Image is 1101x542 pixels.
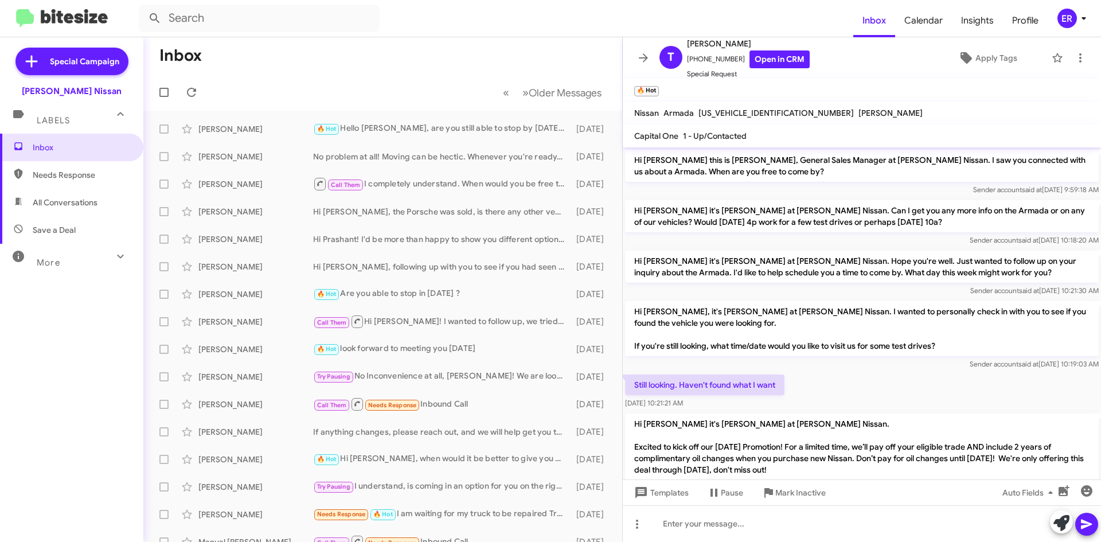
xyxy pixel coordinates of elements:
div: [DATE] [571,178,613,190]
div: [PERSON_NAME] [198,288,313,300]
span: said at [1018,236,1038,244]
a: Insights [952,4,1003,37]
span: Labels [37,115,70,126]
div: [DATE] [571,261,613,272]
div: Hi [PERSON_NAME], when would it be better to give you a call? [313,453,571,466]
div: [DATE] [571,344,613,355]
span: said at [1019,286,1039,295]
div: [PERSON_NAME] [198,454,313,465]
span: Special Campaign [50,56,119,67]
div: No Inconvenience at all, [PERSON_NAME]! We are looking to assist you when you are ready ! [313,370,571,383]
p: Hi [PERSON_NAME] it's [PERSON_NAME] at [PERSON_NAME] Nissan. Excited to kick off our [DATE] Promo... [625,414,1099,503]
span: Sender account [DATE] 10:19:03 AM [970,360,1099,368]
span: 1 - Up/Contacted [683,131,747,141]
button: Templates [623,482,698,503]
div: If anything changes, please reach out, and we will help get you the most comfortable payment poss... [313,426,571,438]
span: said at [1022,185,1042,194]
span: [DATE] 10:21:21 AM [625,399,683,407]
h1: Inbox [159,46,202,65]
div: [DATE] [571,123,613,135]
span: Older Messages [529,87,602,99]
div: [DATE] [571,288,613,300]
span: Special Request [687,68,810,80]
span: Sender account [DATE] 10:18:20 AM [970,236,1099,244]
span: [PERSON_NAME] [687,37,810,50]
div: [DATE] [571,481,613,493]
span: Try Pausing [317,373,350,380]
button: Next [516,81,608,104]
div: [PERSON_NAME] [198,399,313,410]
div: [DATE] [571,151,613,162]
div: I am waiting for my truck to be repaired Try this weekend [313,508,571,521]
p: Hi [PERSON_NAME], it's [PERSON_NAME] at [PERSON_NAME] Nissan. I wanted to personally check in wit... [625,301,1099,356]
span: Mark Inactive [775,482,826,503]
div: [PERSON_NAME] [198,151,313,162]
span: 🔥 Hot [317,125,337,132]
span: Call Them [331,181,361,189]
span: Needs Response [33,169,130,181]
span: Nissan [634,108,659,118]
span: « [503,85,509,100]
div: [DATE] [571,233,613,245]
button: Mark Inactive [752,482,835,503]
button: Auto Fields [993,482,1067,503]
span: T [667,48,674,67]
span: Pause [721,482,743,503]
div: [PERSON_NAME] [198,123,313,135]
div: Hello [PERSON_NAME], are you still able to stop by [DATE] here at [PERSON_NAME] Nissan? [313,122,571,135]
div: Hi [PERSON_NAME]! I wanted to follow up, we tried giving you a call! How can I help you? [313,314,571,329]
span: Auto Fields [1002,482,1057,503]
div: [PERSON_NAME] [198,261,313,272]
div: [DATE] [571,371,613,383]
div: Hi [PERSON_NAME], following up with you to see if you had seen anything else on our lot you might... [313,261,571,272]
small: 🔥 Hot [634,86,659,96]
div: [PERSON_NAME] [198,344,313,355]
a: Profile [1003,4,1048,37]
div: [PERSON_NAME] [198,206,313,217]
div: [DATE] [571,426,613,438]
div: [DATE] [571,316,613,327]
div: [PERSON_NAME] Nissan [22,85,122,97]
div: I understand, is coming in an option for you on the right vehicle? [313,480,571,493]
span: 🔥 Hot [373,510,393,518]
span: Call Them [317,319,347,326]
span: Needs Response [317,510,366,518]
span: Save a Deal [33,224,76,236]
div: [PERSON_NAME] [198,233,313,245]
span: Inbox [33,142,130,153]
div: Inbound Call [313,397,571,411]
span: 🔥 Hot [317,345,337,353]
div: [PERSON_NAME] [198,316,313,327]
div: ER [1057,9,1077,28]
div: [PERSON_NAME] [198,481,313,493]
div: Hi Prashant! I'd be more than happy to show you different options here in person! When are you av... [313,233,571,245]
button: ER [1048,9,1088,28]
span: Templates [632,482,689,503]
nav: Page navigation example [497,81,608,104]
div: [PERSON_NAME] [198,371,313,383]
span: [US_VEHICLE_IDENTIFICATION_NUMBER] [698,108,854,118]
a: Open in CRM [749,50,810,68]
span: More [37,258,60,268]
span: said at [1018,360,1038,368]
div: [DATE] [571,206,613,217]
div: [PERSON_NAME] [198,426,313,438]
div: No problem at all! Moving can be hectic. Whenever you're ready, feel free to reach out! If you’d ... [313,151,571,162]
div: look forward to meeting you [DATE] [313,342,571,356]
div: Are you able to stop in [DATE] ? [313,287,571,301]
span: Capital One [634,131,678,141]
p: Hi [PERSON_NAME] it's [PERSON_NAME] at [PERSON_NAME] Nissan. Can I get you any more info on the A... [625,200,1099,232]
div: [DATE] [571,399,613,410]
span: 🔥 Hot [317,455,337,463]
span: Calendar [895,4,952,37]
div: [DATE] [571,509,613,520]
span: [PHONE_NUMBER] [687,50,810,68]
span: Needs Response [368,401,417,409]
p: Still looking. Haven't found what I want [625,375,784,395]
span: Try Pausing [317,483,350,490]
a: Inbox [853,4,895,37]
div: I completely understand. When would you be free to stop in with the co-[PERSON_NAME] and take a l... [313,177,571,191]
button: Pause [698,482,752,503]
